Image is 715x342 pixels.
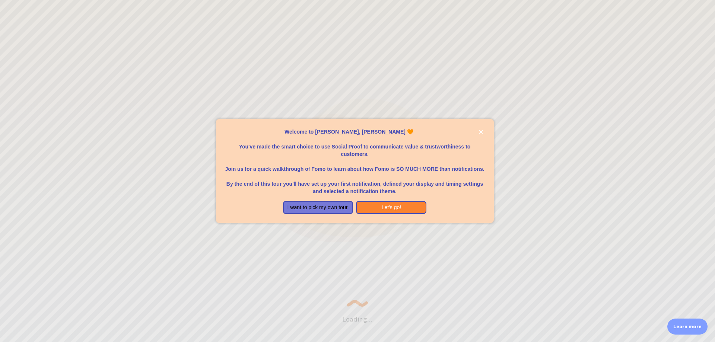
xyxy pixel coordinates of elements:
[356,201,426,214] button: Let's go!
[477,128,485,136] button: close,
[225,128,485,135] p: Welcome to [PERSON_NAME], [PERSON_NAME] 🧡
[225,158,485,173] p: Join us for a quick walkthrough of Fomo to learn about how Fomo is SO MUCH MORE than notifications.
[225,135,485,158] p: You've made the smart choice to use Social Proof to communicate value & trustworthiness to custom...
[216,119,494,223] div: Welcome to Fomo, Jenn Thompson 🧡You&amp;#39;ve made the smart choice to use Social Proof to commu...
[673,323,702,330] p: Learn more
[283,201,353,214] button: I want to pick my own tour.
[667,319,708,335] div: Learn more
[225,173,485,195] p: By the end of this tour you'll have set up your first notification, defined your display and timi...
